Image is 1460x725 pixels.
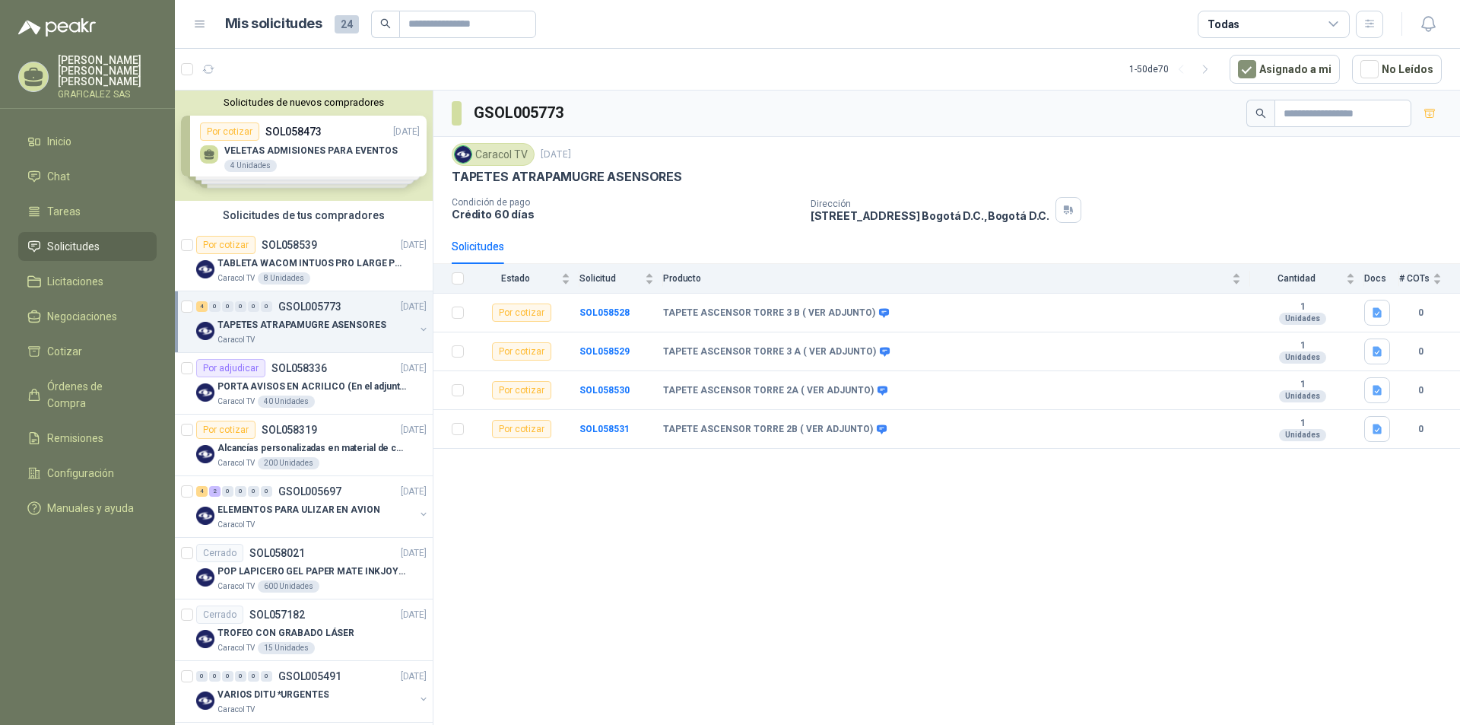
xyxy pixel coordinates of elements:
h1: Mis solicitudes [225,13,322,35]
span: Negociaciones [47,308,117,325]
div: 0 [209,301,221,312]
p: Caracol TV [217,580,255,593]
a: Chat [18,162,157,191]
p: [STREET_ADDRESS] Bogotá D.C. , Bogotá D.C. [811,209,1049,222]
p: [DATE] [401,423,427,437]
a: SOL058530 [579,385,630,396]
div: Por adjudicar [196,359,265,377]
a: Manuales y ayuda [18,494,157,523]
a: Negociaciones [18,302,157,331]
div: 0 [248,486,259,497]
div: Cerrado [196,606,243,624]
img: Company Logo [196,322,214,340]
p: Caracol TV [217,272,255,285]
a: Configuración [18,459,157,488]
a: Solicitudes [18,232,157,261]
a: Cotizar [18,337,157,366]
div: Solicitudes [452,238,504,255]
img: Company Logo [196,692,214,710]
div: 0 [261,486,272,497]
div: 2 [209,486,221,497]
b: SOL058529 [579,346,630,357]
p: Alcancías personalizadas en material de cerámica (VER ADJUNTO) [217,441,407,456]
b: TAPETE ASCENSOR TORRE 3 B ( VER ADJUNTO) [663,307,875,320]
img: Company Logo [196,630,214,648]
p: SOL058539 [262,240,317,250]
a: Inicio [18,127,157,156]
a: 0 0 0 0 0 0 GSOL005491[DATE] Company LogoVARIOS DITU *URGENTESCaracol TV [196,667,430,716]
p: [DATE] [401,485,427,499]
img: Logo peakr [18,18,96,37]
div: Por cotizar [196,421,255,439]
span: Cantidad [1250,273,1343,284]
div: 0 [248,301,259,312]
div: Unidades [1279,390,1326,402]
b: 1 [1250,301,1355,313]
div: Por cotizar [492,420,551,438]
div: 0 [222,301,233,312]
div: Por cotizar [196,236,255,254]
p: [DATE] [401,608,427,622]
p: [PERSON_NAME] [PERSON_NAME] [PERSON_NAME] [58,55,157,87]
img: Company Logo [196,507,214,525]
div: 4 [196,301,208,312]
p: GSOL005773 [278,301,341,312]
div: Unidades [1279,351,1326,364]
div: 0 [248,671,259,682]
b: TAPETE ASCENSOR TORRE 3 A ( VER ADJUNTO) [663,346,876,358]
p: VARIOS DITU *URGENTES [217,688,328,702]
h3: GSOL005773 [474,101,566,125]
a: Por adjudicarSOL058336[DATE] Company LogoPORTA AVISOS EN ACRILICO (En el adjunto mas informacion)... [175,353,433,415]
b: TAPETE ASCENSOR TORRE 2A ( VER ADJUNTO) [663,385,874,397]
img: Company Logo [196,445,214,463]
img: Company Logo [196,260,214,278]
th: # COTs [1399,264,1460,294]
th: Docs [1364,264,1399,294]
b: 0 [1399,383,1442,398]
div: 0 [222,486,233,497]
p: Dirección [811,199,1049,209]
p: GRAFICALEZ SAS [58,90,157,99]
p: [DATE] [401,238,427,253]
div: 0 [235,671,246,682]
a: 4 0 0 0 0 0 GSOL005773[DATE] Company LogoTAPETES ATRAPAMUGRE ASENSORESCaracol TV [196,297,430,346]
div: Solicitudes de tus compradores [175,201,433,230]
div: 15 Unidades [258,642,315,654]
div: Caracol TV [452,143,535,166]
button: No Leídos [1352,55,1442,84]
span: Remisiones [47,430,103,447]
div: Por cotizar [492,304,551,322]
span: Inicio [47,133,71,150]
p: SOL057182 [249,609,305,620]
span: Estado [473,273,558,284]
div: Unidades [1279,313,1326,325]
a: Tareas [18,197,157,226]
div: Por cotizar [492,342,551,361]
p: Caracol TV [217,642,255,654]
div: 0 [209,671,221,682]
a: Por cotizarSOL058539[DATE] Company LogoTABLETA WACOM INTUOS PRO LARGE PTK870K0ACaracol TV8 Unidades [175,230,433,291]
div: 0 [196,671,208,682]
div: 0 [235,486,246,497]
span: Licitaciones [47,273,103,290]
a: Licitaciones [18,267,157,296]
span: Producto [663,273,1229,284]
p: TAPETES ATRAPAMUGRE ASENSORES [452,169,682,185]
p: [DATE] [541,148,571,162]
div: 200 Unidades [258,457,319,469]
p: SOL058021 [249,548,305,558]
p: Crédito 60 días [452,208,798,221]
p: SOL058336 [271,363,327,374]
p: POP LAPICERO GEL PAPER MATE INKJOY 0.7 (Revisar el adjunto) [217,564,407,579]
a: Por cotizarSOL058319[DATE] Company LogoAlcancías personalizadas en material de cerámica (VER ADJU... [175,415,433,476]
th: Producto [663,264,1250,294]
p: Caracol TV [217,334,255,346]
span: Tareas [47,203,81,220]
p: [DATE] [401,546,427,561]
a: Órdenes de Compra [18,372,157,418]
img: Company Logo [196,383,214,402]
b: 0 [1399,345,1442,359]
div: Cerrado [196,544,243,562]
p: [DATE] [401,300,427,314]
div: Solicitudes de nuevos compradoresPor cotizarSOL058473[DATE] VELETAS ADMISIONES PARA EVENTOS4 Unid... [175,91,433,201]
